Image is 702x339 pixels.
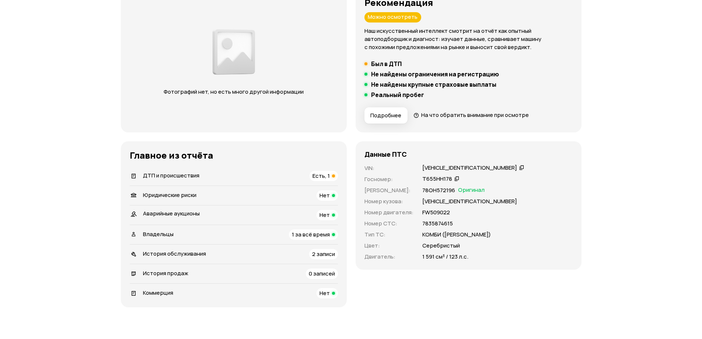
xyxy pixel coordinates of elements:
[157,88,311,96] p: Фотографий нет, но есть много другой информации
[312,172,330,180] span: Есть, 1
[364,208,413,217] p: Номер двигателя :
[422,175,452,183] div: Т655НН178
[143,230,174,238] span: Владельцы
[422,219,453,228] p: 7835874615
[422,197,517,205] p: [VEHICLE_IDENTIFICATION_NUMBER]
[309,270,335,277] span: 0 записей
[364,219,413,228] p: Номер СТС :
[210,25,257,79] img: 2a3f492e8892fc00.png
[458,186,485,194] span: Оригинал
[371,91,424,98] h5: Реальный пробег
[312,250,335,258] span: 2 записи
[319,289,330,297] span: Нет
[364,253,413,261] p: Двигатель :
[130,150,338,160] h3: Главное из отчёта
[371,60,402,68] h5: Был в ДТП
[364,27,573,51] p: Наш искусственный интеллект смотрит на отчёт как опытный автоподборщик и диагност: изучает данные...
[422,186,455,194] p: 78ОН572196
[319,211,330,219] span: Нет
[364,107,408,124] button: Подробнее
[143,172,199,179] span: ДТП и происшествия
[292,231,330,238] span: 1 за всё время
[371,81,496,88] h5: Не найдены крупные страховые выплаты
[364,175,413,183] p: Госномер :
[422,253,468,261] p: 1 591 см³ / 123 л.с.
[421,111,529,119] span: На что обратить внимание при осмотре
[143,250,206,257] span: История обслуживания
[364,164,413,172] p: VIN :
[422,164,517,172] div: [VEHICLE_IDENTIFICATION_NUMBER]
[422,208,450,217] p: FW509022
[371,70,499,78] h5: Не найдены ограничения на регистрацию
[364,150,407,158] h4: Данные ПТС
[370,112,401,119] span: Подробнее
[143,191,196,199] span: Юридические риски
[143,269,188,277] span: История продаж
[364,242,413,250] p: Цвет :
[364,186,413,194] p: [PERSON_NAME] :
[143,289,173,297] span: Коммерция
[422,231,491,239] p: КОМБИ ([PERSON_NAME])
[413,111,529,119] a: На что обратить внимание при осмотре
[143,210,200,217] span: Аварийные аукционы
[319,191,330,199] span: Нет
[364,197,413,205] p: Номер кузова :
[364,231,413,239] p: Тип ТС :
[422,242,460,250] p: Серебристый
[364,12,421,23] div: Можно осмотреть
